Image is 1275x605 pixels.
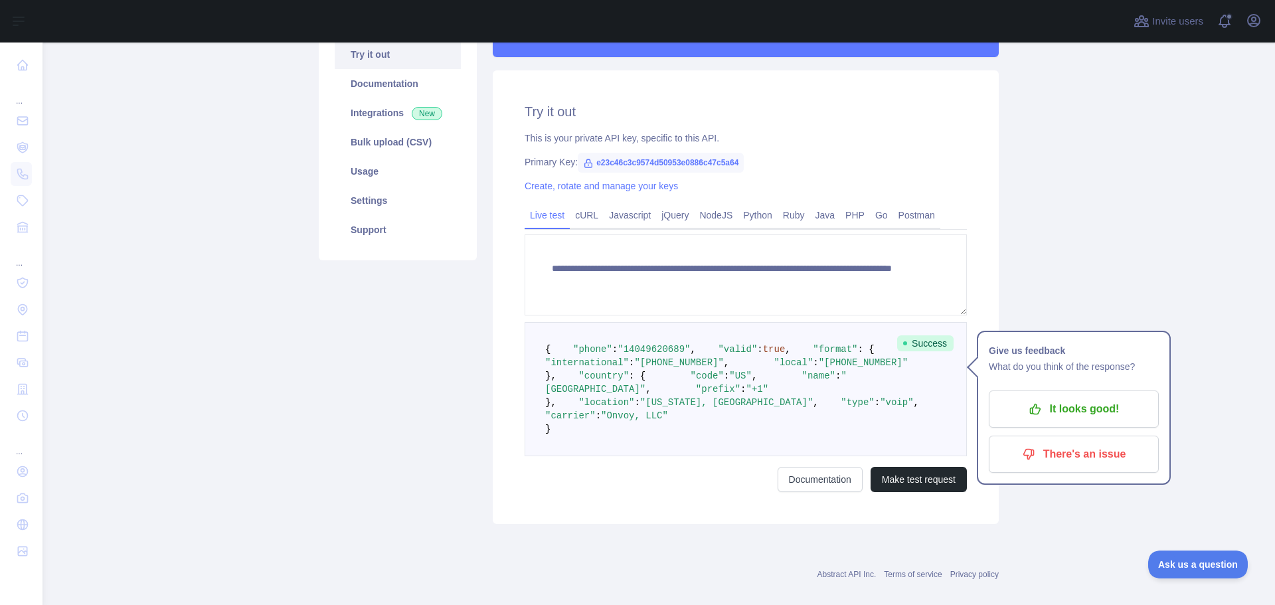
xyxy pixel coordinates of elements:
[778,205,810,226] a: Ruby
[778,467,863,492] a: Documentation
[1152,14,1203,29] span: Invite users
[841,397,874,408] span: "type"
[656,205,694,226] a: jQuery
[618,344,690,355] span: "14049620689"
[914,397,919,408] span: ,
[690,344,695,355] span: ,
[545,344,551,355] span: {
[729,371,752,381] span: "US"
[578,397,634,408] span: "location"
[810,205,841,226] a: Java
[545,410,596,421] span: "carrier"
[634,397,639,408] span: :
[802,371,835,381] span: "name"
[989,343,1159,359] h1: Give us feedback
[1148,551,1248,578] iframe: Toggle Customer Support
[525,181,678,191] a: Create, rotate and manage your keys
[11,242,32,268] div: ...
[612,344,618,355] span: :
[738,205,778,226] a: Python
[858,344,875,355] span: : {
[640,397,813,408] span: "[US_STATE], [GEOGRAPHIC_DATA]"
[578,371,629,381] span: "country"
[774,357,813,368] span: "local"
[545,357,629,368] span: "international"
[335,128,461,157] a: Bulk upload (CSV)
[840,205,870,226] a: PHP
[740,384,746,394] span: :
[335,40,461,69] a: Try it out
[525,131,967,145] div: This is your private API key, specific to this API.
[884,570,942,579] a: Terms of service
[596,410,601,421] span: :
[601,410,668,421] span: "Onvoy, LLC"
[629,371,645,381] span: : {
[871,467,967,492] button: Make test request
[813,397,818,408] span: ,
[835,371,841,381] span: :
[604,205,656,226] a: Javascript
[875,397,880,408] span: :
[989,359,1159,375] p: What do you think of the response?
[897,335,954,351] span: Success
[785,344,790,355] span: ,
[694,205,738,226] a: NodeJS
[645,384,651,394] span: ,
[724,371,729,381] span: :
[746,384,768,394] span: "+1"
[1131,11,1206,32] button: Invite users
[545,371,556,381] span: },
[752,371,757,381] span: ,
[870,205,893,226] a: Go
[545,424,551,434] span: }
[335,69,461,98] a: Documentation
[629,357,634,368] span: :
[335,215,461,244] a: Support
[525,205,570,226] a: Live test
[763,344,786,355] span: true
[545,397,556,408] span: },
[11,430,32,457] div: ...
[335,157,461,186] a: Usage
[696,384,740,394] span: "prefix"
[813,357,818,368] span: :
[634,357,723,368] span: "[PHONE_NUMBER]"
[880,397,913,408] span: "voip"
[817,570,877,579] a: Abstract API Inc.
[570,205,604,226] a: cURL
[724,357,729,368] span: ,
[573,344,612,355] span: "phone"
[813,344,857,355] span: "format"
[335,98,461,128] a: Integrations New
[757,344,762,355] span: :
[819,357,908,368] span: "[PHONE_NUMBER]"
[578,153,744,173] span: e23c46c3c9574d50953e0886c47c5a64
[718,344,757,355] span: "valid"
[335,186,461,215] a: Settings
[893,205,940,226] a: Postman
[690,371,723,381] span: "code"
[950,570,999,579] a: Privacy policy
[525,102,967,121] h2: Try it out
[525,155,967,169] div: Primary Key:
[412,107,442,120] span: New
[11,80,32,106] div: ...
